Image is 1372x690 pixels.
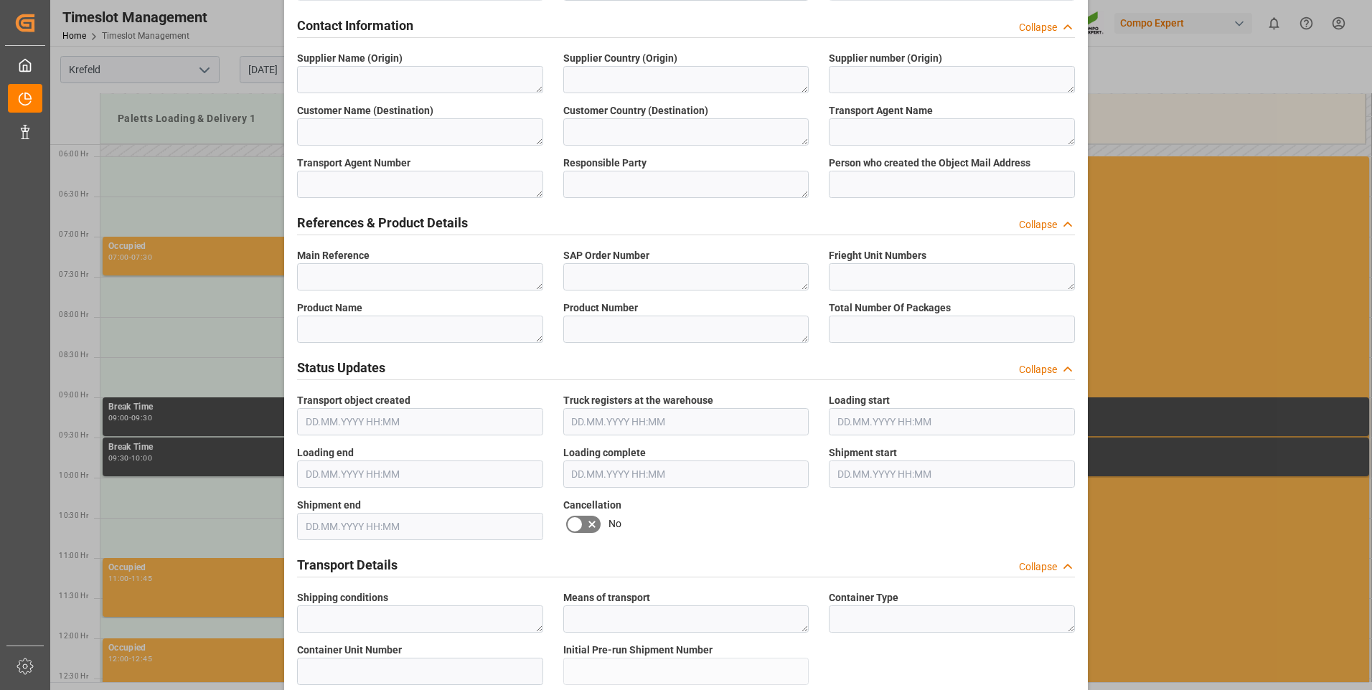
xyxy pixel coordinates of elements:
[297,555,398,575] h2: Transport Details
[563,301,638,316] span: Product Number
[563,590,650,605] span: Means of transport
[297,445,354,460] span: Loading end
[829,590,898,605] span: Container Type
[297,358,385,377] h2: Status Updates
[297,156,410,171] span: Transport Agent Number
[829,460,1075,488] input: DD.MM.YYYY HH:MM
[297,248,370,263] span: Main Reference
[829,393,890,408] span: Loading start
[297,513,543,540] input: DD.MM.YYYY HH:MM
[1019,217,1057,232] div: Collapse
[829,156,1030,171] span: Person who created the Object Mail Address
[563,460,809,488] input: DD.MM.YYYY HH:MM
[609,516,621,531] span: No
[829,408,1075,435] input: DD.MM.YYYY HH:MM
[297,51,403,66] span: Supplier Name (Origin)
[297,393,410,408] span: Transport object created
[563,51,677,66] span: Supplier Country (Origin)
[563,248,649,263] span: SAP Order Number
[297,590,388,605] span: Shipping conditions
[829,103,933,118] span: Transport Agent Name
[1019,362,1057,377] div: Collapse
[563,103,708,118] span: Customer Country (Destination)
[829,445,897,460] span: Shipment start
[297,498,361,513] span: Shipment end
[829,248,926,263] span: Frieght Unit Numbers
[563,498,621,513] span: Cancellation
[563,643,713,658] span: Initial Pre-run Shipment Number
[297,460,543,488] input: DD.MM.YYYY HH:MM
[297,643,402,658] span: Container Unit Number
[563,156,647,171] span: Responsible Party
[297,408,543,435] input: DD.MM.YYYY HH:MM
[1019,20,1057,35] div: Collapse
[297,301,362,316] span: Product Name
[829,51,942,66] span: Supplier number (Origin)
[829,301,951,316] span: Total Number Of Packages
[297,213,468,232] h2: References & Product Details
[563,408,809,435] input: DD.MM.YYYY HH:MM
[563,393,713,408] span: Truck registers at the warehouse
[1019,559,1057,575] div: Collapse
[297,16,413,35] h2: Contact Information
[563,445,646,460] span: Loading complete
[297,103,433,118] span: Customer Name (Destination)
